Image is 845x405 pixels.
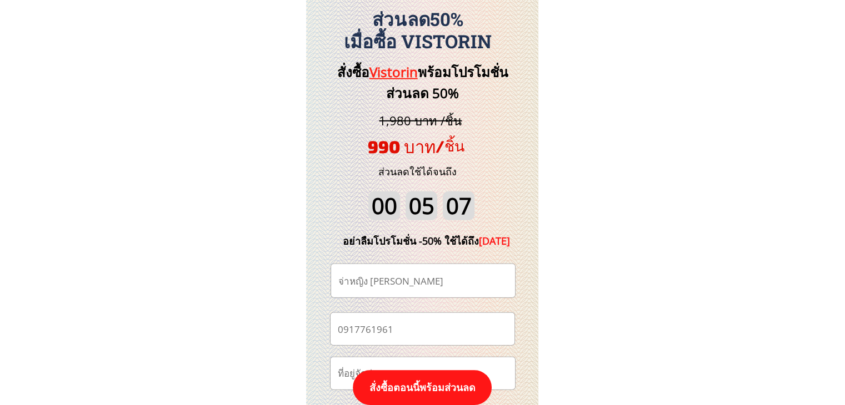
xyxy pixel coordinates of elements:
[336,264,511,297] input: ชื่อ-นามสกุล
[436,136,464,154] span: /ชิ้น
[369,63,418,81] span: Vistorin
[300,8,536,52] h3: ส่วนลด50% เมื่อซื้อ Vistorin
[379,112,462,129] span: 1,980 บาท /ชิ้น
[368,136,436,156] span: 990 บาท
[318,62,527,104] h3: สั่งซื้อ พร้อมโปรโมชั่นส่วนลด 50%
[363,164,472,180] h3: ส่วนลดใช้ได้จนถึง
[335,313,510,345] input: เบอร์โทรศัพท์
[335,357,511,389] input: ที่อยู่จัดส่ง
[353,370,492,405] p: สั่งซื้อตอนนี้พร้อมส่วนลด
[326,233,527,249] div: อย่าลืมโปรโมชั่น -50% ใช้ได้ถึง
[479,234,510,247] span: [DATE]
